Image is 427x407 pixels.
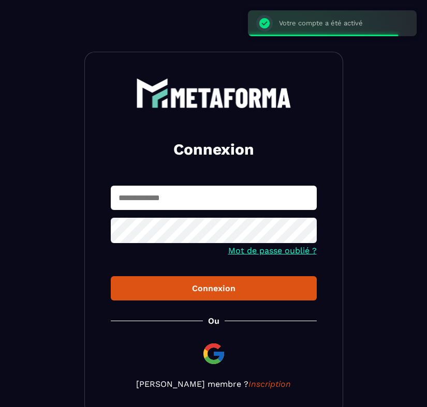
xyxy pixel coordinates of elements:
img: logo [136,78,291,108]
a: logo [111,78,317,108]
a: Inscription [248,379,291,389]
p: [PERSON_NAME] membre ? [111,379,317,389]
a: Mot de passe oublié ? [228,246,317,255]
p: Ou [208,316,219,326]
div: Connexion [119,283,308,293]
h2: Connexion [123,139,304,160]
img: google [201,341,226,366]
button: Connexion [111,276,317,300]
